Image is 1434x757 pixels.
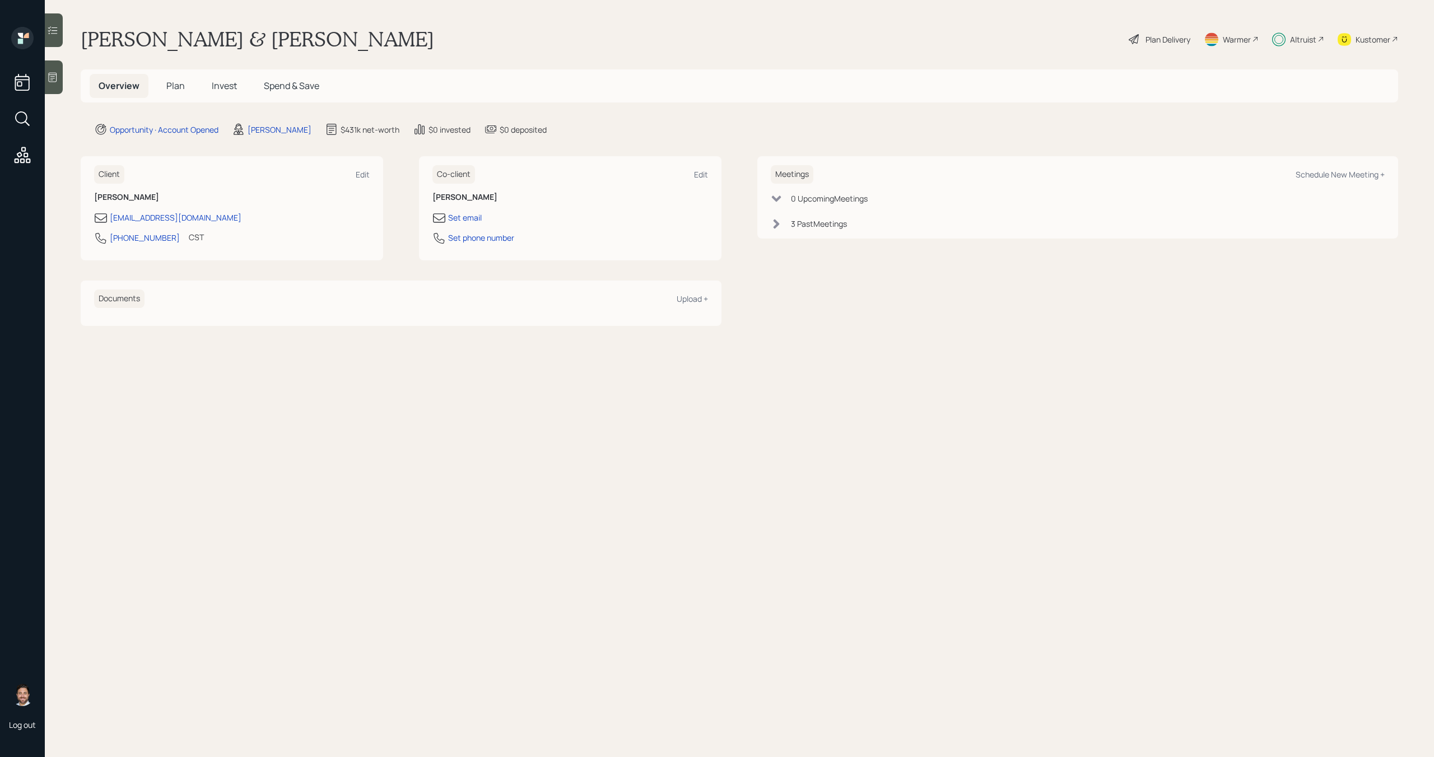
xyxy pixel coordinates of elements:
div: [EMAIL_ADDRESS][DOMAIN_NAME] [110,212,241,223]
div: Plan Delivery [1146,34,1190,45]
div: [PHONE_NUMBER] [110,232,180,244]
div: Edit [356,169,370,180]
h6: Documents [94,289,145,308]
h1: [PERSON_NAME] & [PERSON_NAME] [81,27,434,52]
div: [PERSON_NAME] [248,124,311,135]
h6: Meetings [771,165,813,184]
span: Plan [166,80,185,92]
div: $431k net-worth [341,124,399,135]
img: michael-russo-headshot.png [11,684,34,706]
div: Edit [694,169,708,180]
div: $0 deposited [500,124,547,135]
div: 0 Upcoming Meeting s [791,193,868,204]
div: Altruist [1290,34,1316,45]
div: Set email [448,212,482,223]
span: Invest [212,80,237,92]
h6: Co-client [432,165,475,184]
div: Warmer [1223,34,1251,45]
span: Spend & Save [264,80,319,92]
div: Schedule New Meeting + [1296,169,1385,180]
div: Log out [9,719,36,730]
h6: [PERSON_NAME] [432,193,708,202]
span: Overview [99,80,139,92]
div: CST [189,231,204,243]
div: Set phone number [448,232,514,244]
div: Kustomer [1356,34,1390,45]
h6: [PERSON_NAME] [94,193,370,202]
div: Upload + [677,293,708,304]
div: 3 Past Meeting s [791,218,847,230]
div: Opportunity · Account Opened [110,124,218,135]
h6: Client [94,165,124,184]
div: $0 invested [429,124,471,135]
